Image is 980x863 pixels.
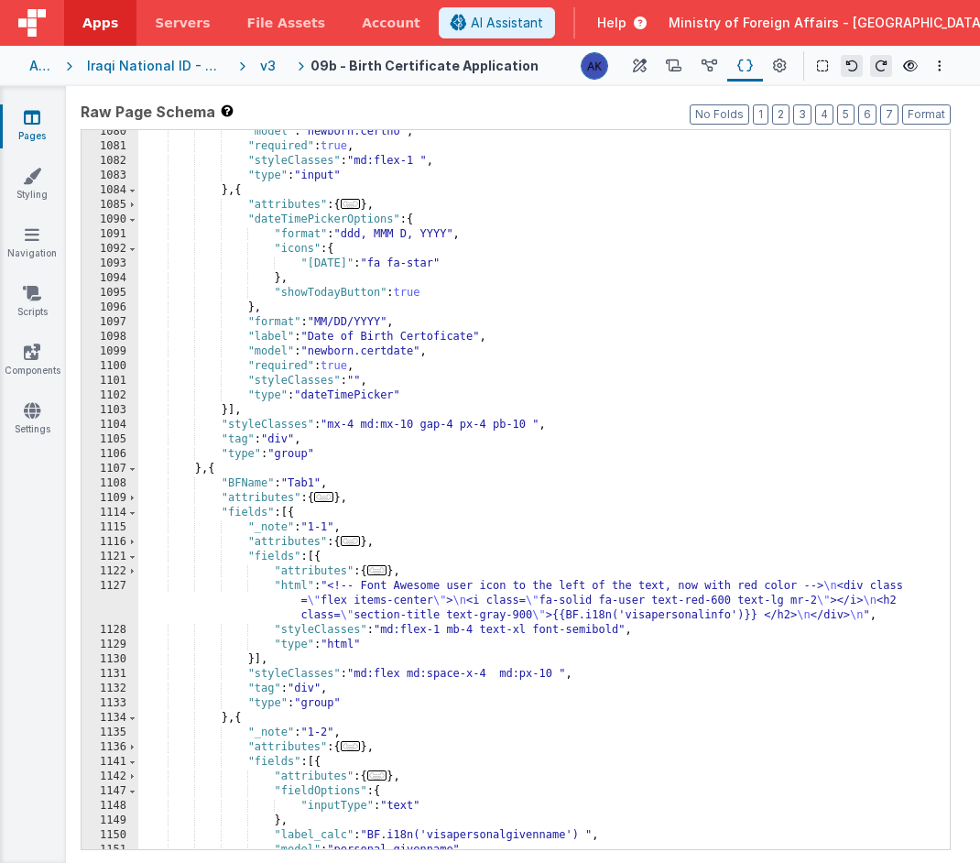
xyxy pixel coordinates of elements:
[155,14,210,32] span: Servers
[29,57,51,75] div: Apps
[582,53,607,79] img: 1f6063d0be199a6b217d3045d703aa70
[247,14,326,32] span: File Assets
[82,726,138,740] div: 1135
[902,104,951,125] button: Format
[82,491,138,506] div: 1109
[367,565,387,575] span: ...
[82,14,118,32] span: Apps
[82,125,138,139] div: 1080
[82,711,138,726] div: 1134
[260,57,283,75] div: v3
[82,330,138,344] div: 1098
[82,139,138,154] div: 1081
[753,104,768,125] button: 1
[82,227,138,242] div: 1091
[310,59,539,72] h4: 09b - Birth Certificate Application
[341,536,361,546] span: ...
[87,57,224,75] div: Iraqi National ID - Booking Page
[837,104,855,125] button: 5
[82,169,138,183] div: 1083
[367,770,387,781] span: ...
[82,388,138,403] div: 1102
[82,271,138,286] div: 1094
[82,667,138,682] div: 1131
[82,740,138,755] div: 1136
[880,104,898,125] button: 7
[793,104,811,125] button: 3
[82,652,138,667] div: 1130
[82,154,138,169] div: 1082
[82,447,138,462] div: 1106
[82,828,138,843] div: 1150
[82,462,138,476] div: 1107
[772,104,789,125] button: 2
[82,579,138,623] div: 1127
[82,403,138,418] div: 1103
[82,344,138,359] div: 1099
[82,257,138,271] div: 1093
[82,682,138,696] div: 1132
[82,638,138,652] div: 1129
[82,814,138,828] div: 1149
[597,14,626,32] span: Help
[82,506,138,520] div: 1114
[341,741,361,751] span: ...
[82,550,138,564] div: 1121
[82,535,138,550] div: 1116
[81,101,215,123] span: Raw Page Schema
[82,755,138,770] div: 1141
[82,300,138,315] div: 1096
[341,199,361,209] span: ...
[82,770,138,784] div: 1142
[82,198,138,213] div: 1085
[82,696,138,711] div: 1133
[82,315,138,330] div: 1097
[82,623,138,638] div: 1128
[82,286,138,300] div: 1095
[858,104,877,125] button: 6
[82,418,138,432] div: 1104
[82,799,138,814] div: 1148
[82,564,138,579] div: 1122
[82,520,138,535] div: 1115
[815,104,833,125] button: 4
[82,374,138,388] div: 1101
[82,476,138,491] div: 1108
[82,784,138,799] div: 1147
[439,7,555,38] button: AI Assistant
[82,242,138,257] div: 1092
[82,359,138,374] div: 1100
[82,843,138,858] div: 1151
[82,183,138,198] div: 1084
[82,432,138,447] div: 1105
[471,14,543,32] span: AI Assistant
[929,55,951,77] button: Options
[314,492,334,502] span: ...
[82,213,138,227] div: 1090
[690,104,749,125] button: No Folds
